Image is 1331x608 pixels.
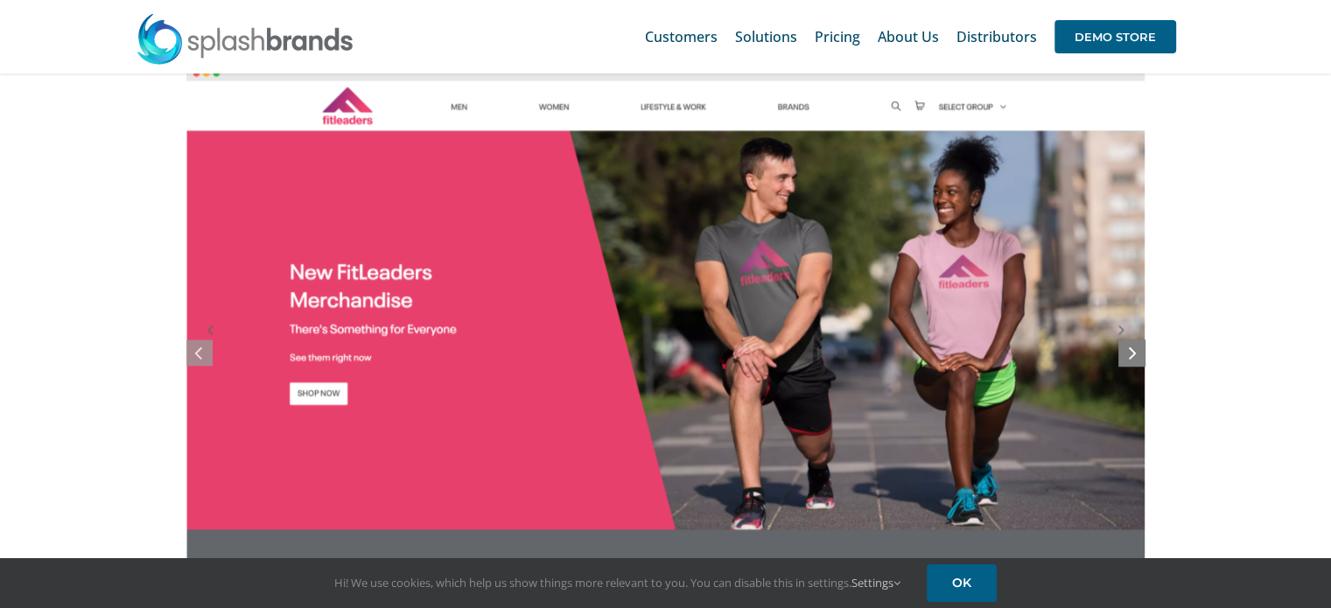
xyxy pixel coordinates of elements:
a: Distributors [956,9,1037,65]
span: Hi! We use cookies, which help us show things more relevant to you. You can disable this in setti... [334,575,900,591]
nav: Main Menu Sticky [645,9,1176,65]
span: Distributors [956,30,1037,44]
a: Pricing [815,9,860,65]
span: About Us [878,30,939,44]
a: DEMO STORE [1054,9,1176,65]
span: DEMO STORE [1054,20,1176,53]
a: Customers [645,9,718,65]
span: Solutions [735,30,797,44]
span: Customers [645,30,718,44]
img: SplashBrands.com Logo [136,12,354,65]
a: OK [927,564,997,602]
span: Pricing [815,30,860,44]
a: Settings [851,575,900,591]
